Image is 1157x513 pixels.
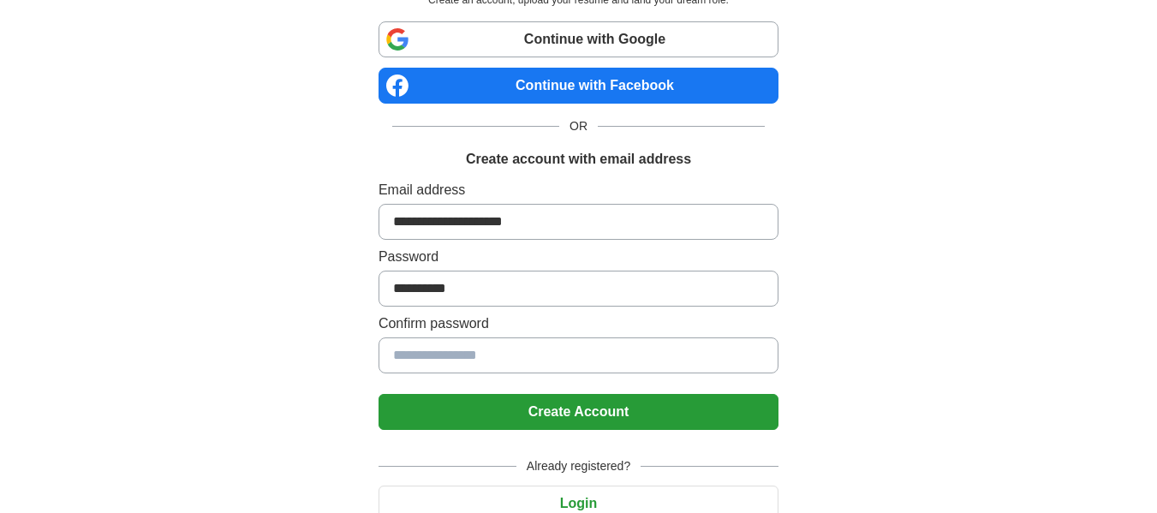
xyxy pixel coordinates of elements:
[559,117,598,135] span: OR
[379,394,778,430] button: Create Account
[379,313,778,334] label: Confirm password
[379,68,778,104] a: Continue with Facebook
[516,457,641,475] span: Already registered?
[379,21,778,57] a: Continue with Google
[466,149,691,170] h1: Create account with email address
[379,180,778,200] label: Email address
[379,247,778,267] label: Password
[379,496,778,510] a: Login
